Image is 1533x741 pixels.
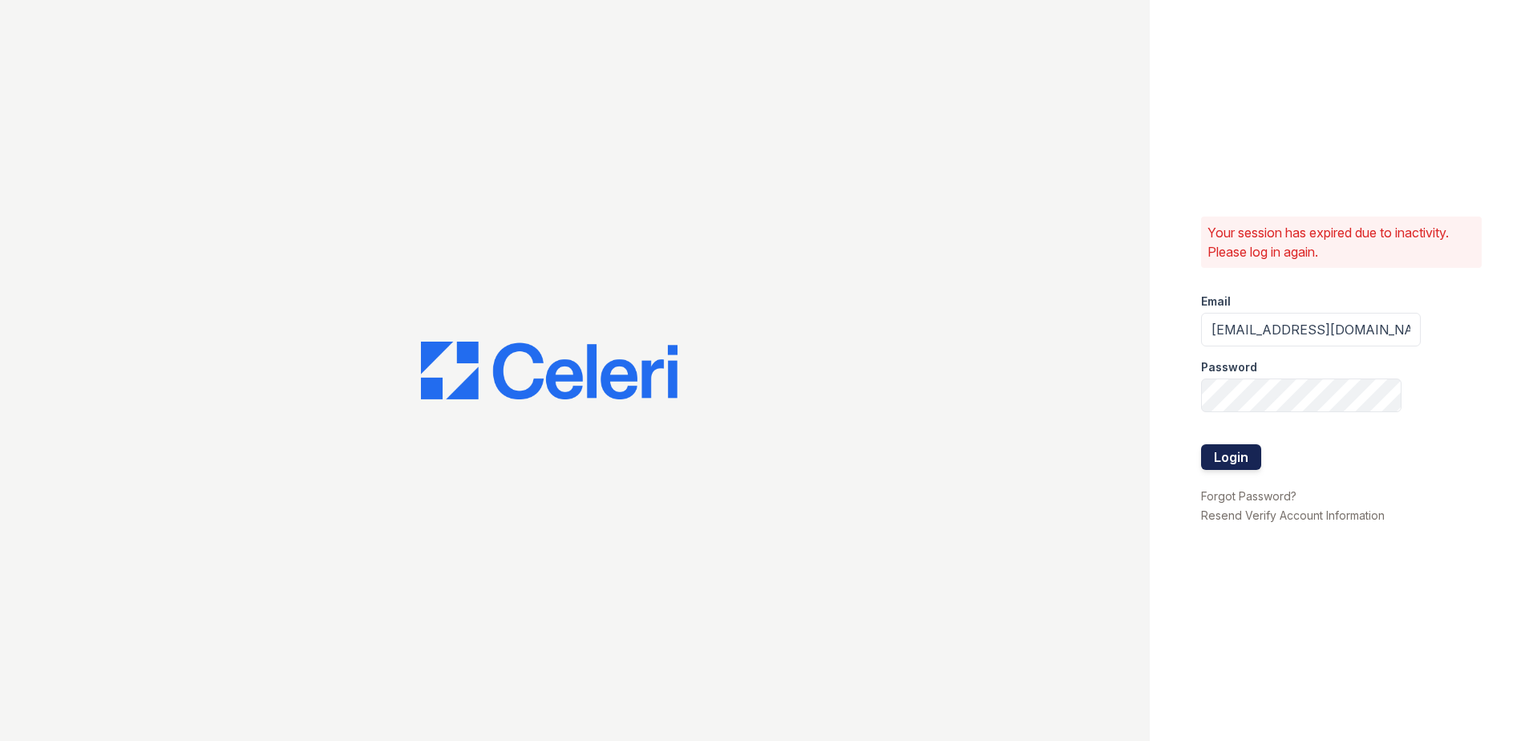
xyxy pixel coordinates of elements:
[1201,489,1296,503] a: Forgot Password?
[1207,223,1475,261] p: Your session has expired due to inactivity. Please log in again.
[1201,359,1257,375] label: Password
[421,342,678,399] img: CE_Logo_Blue-a8612792a0a2168367f1c8372b55b34899dd931a85d93a1a3d3e32e68fde9ad4.png
[1201,444,1261,470] button: Login
[1201,508,1385,522] a: Resend Verify Account Information
[1201,294,1231,310] label: Email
